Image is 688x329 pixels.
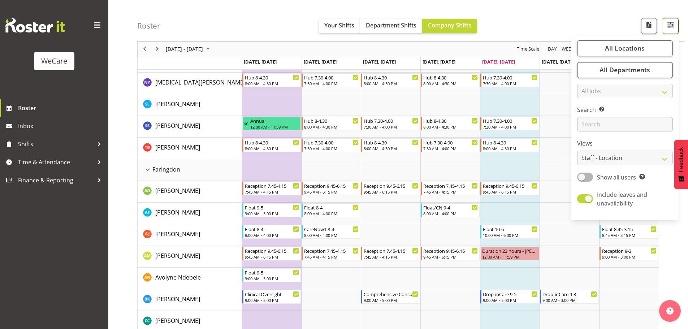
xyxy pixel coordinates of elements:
[155,100,200,108] a: [PERSON_NAME]
[480,290,539,304] div: Brian Ko"s event - Drop-inCare 9-5 Begin From Friday, September 26, 2025 at 9:00:00 AM GMT+12:00 ...
[423,204,478,211] div: Float/CN 9-4
[242,247,301,260] div: Antonia Mao"s event - Reception 9.45-6.15 Begin From Monday, September 22, 2025 at 9:45:00 AM GMT...
[18,139,94,150] span: Shifts
[302,73,360,87] div: Nikita Yates"s event - Hub 7.30-4.00 Begin From Tuesday, September 23, 2025 at 7:30:00 AM GMT+12:...
[140,45,150,54] button: Previous
[674,140,688,189] button: Feedback - Show survey
[165,45,204,54] span: [DATE] - [DATE]
[304,225,359,233] div: CareNow1 8-4
[245,139,299,146] div: Hub 8-4.30
[422,19,477,33] button: Company Shifts
[577,139,673,148] label: Views
[547,45,557,54] span: Day
[245,74,299,81] div: Hub 8-4.30
[483,225,537,233] div: Float 10-6
[423,189,478,195] div: 7:45 AM - 4:15 PM
[137,22,160,30] h4: Roster
[483,81,537,86] div: 7:30 AM - 4:00 PM
[304,81,359,86] div: 7:30 AM - 4:00 PM
[480,225,539,239] div: Amy Johannsen"s event - Float 10-6 Begin From Friday, September 26, 2025 at 10:00:00 AM GMT+12:00...
[18,121,105,131] span: Inbox
[242,73,301,87] div: Nikita Yates"s event - Hub 8-4.30 Begin From Monday, September 22, 2025 at 8:00:00 AM GMT+12:00 E...
[547,45,558,54] button: Timeline Day
[516,45,540,54] span: Time Scale
[602,254,657,260] div: 9:00 AM - 3:00 PM
[483,139,537,146] div: Hub 8-4.30
[304,59,337,65] span: [DATE], [DATE]
[304,211,359,216] div: 8:00 AM - 4:00 PM
[155,143,200,151] span: [PERSON_NAME]
[423,146,478,151] div: 7:30 AM - 4:00 PM
[360,19,422,33] button: Department Shifts
[242,290,301,304] div: Brian Ko"s event - Clinical Oversight Begin From Monday, September 22, 2025 at 9:00:00 AM GMT+12:...
[138,159,242,181] td: Faringdon resource
[421,138,480,152] div: Tyla Boyd"s event - Hub 7.30-4.00 Begin From Thursday, September 25, 2025 at 7:30:00 AM GMT+12:00...
[155,317,200,325] span: [PERSON_NAME]
[421,247,480,260] div: Antonia Mao"s event - Reception 9.45-6.15 Begin From Thursday, September 25, 2025 at 9:45:00 AM G...
[428,21,471,29] span: Company Shifts
[18,103,105,113] span: Roster
[165,45,213,54] button: September 2025
[542,290,597,298] div: Drop-inCare 9-3
[361,290,420,304] div: Brian Ko"s event - Comprehensive Consult 9-5 Begin From Wednesday, September 24, 2025 at 9:00:00 ...
[302,225,360,239] div: Amy Johannsen"s event - CareNow1 8-4 Begin From Tuesday, September 23, 2025 at 8:00:00 AM GMT+12:...
[423,211,478,216] div: 8:00 AM - 4:00 PM
[600,225,658,239] div: Amy Johannsen"s event - Float 8.45-3.15 Begin From Sunday, September 28, 2025 at 8:45:00 AM GMT+1...
[242,268,301,282] div: Avolyne Ndebele"s event - Float 9-5 Begin From Monday, September 22, 2025 at 9:00:00 AM GMT+12:00...
[483,124,537,130] div: 7:30 AM - 4:00 PM
[138,224,242,246] td: Amy Johannsen resource
[304,254,359,260] div: 7:45 AM - 4:15 PM
[155,316,200,325] a: [PERSON_NAME]
[480,182,539,195] div: Aleea Devenport"s event - Reception 9.45-6.15 Begin From Friday, September 26, 2025 at 9:45:00 AM...
[577,106,673,114] label: Search
[423,117,478,124] div: Hub 8-4.30
[364,247,418,254] div: Reception 7.45-4.15
[421,203,480,217] div: Alex Ferguson"s event - Float/CN 9-4 Begin From Thursday, September 25, 2025 at 8:00:00 AM GMT+12...
[423,139,478,146] div: Hub 7.30-4.00
[482,254,537,260] div: 12:00 AM - 11:59 PM
[155,252,200,260] span: [PERSON_NAME]
[423,254,478,260] div: 9:45 AM - 6:15 PM
[245,290,299,298] div: Clinical Oversight
[480,138,539,152] div: Tyla Boyd"s event - Hub 8-4.30 Begin From Friday, September 26, 2025 at 8:00:00 AM GMT+12:00 Ends...
[483,290,537,298] div: Drop-inCare 9-5
[245,189,299,195] div: 7:45 AM - 4:15 PM
[324,21,354,29] span: Your Shifts
[245,146,299,151] div: 8:00 AM - 4:30 PM
[483,189,537,195] div: 9:45 AM - 6:15 PM
[363,59,396,65] span: [DATE], [DATE]
[152,45,162,54] button: Next
[600,247,658,260] div: Antonia Mao"s event - Reception 9-3 Begin From Sunday, September 28, 2025 at 9:00:00 AM GMT+13:00...
[483,74,537,81] div: Hub 7.30-4.00
[483,146,537,151] div: 8:00 AM - 4:30 PM
[302,182,360,195] div: Aleea Devenport"s event - Reception 9.45-6.15 Begin From Tuesday, September 23, 2025 at 9:45:00 A...
[304,117,359,124] div: Hub 8-4.30
[304,247,359,254] div: Reception 7.45-4.15
[605,44,645,53] span: All Locations
[244,59,277,65] span: [DATE], [DATE]
[361,117,420,130] div: Savita Savita"s event - Hub 7.30-4.00 Begin From Wednesday, September 24, 2025 at 7:30:00 AM GMT+...
[361,247,420,260] div: Antonia Mao"s event - Reception 7.45-4.15 Begin From Wednesday, September 24, 2025 at 7:45:00 AM ...
[423,182,478,189] div: Reception 7.45-4.15
[250,117,299,124] div: Annual
[245,232,299,238] div: 8:00 AM - 4:00 PM
[245,204,299,211] div: Float 9-5
[304,189,359,195] div: 9:45 AM - 6:15 PM
[242,203,301,217] div: Alex Ferguson"s event - Float 9-5 Begin From Monday, September 22, 2025 at 9:00:00 AM GMT+12:00 E...
[361,138,420,152] div: Tyla Boyd"s event - Hub 8-4.30 Begin From Wednesday, September 24, 2025 at 8:00:00 AM GMT+12:00 E...
[302,138,360,152] div: Tyla Boyd"s event - Hub 7.30-4.00 Begin From Tuesday, September 23, 2025 at 7:30:00 AM GMT+12:00 ...
[242,182,301,195] div: Aleea Devenport"s event - Reception 7.45-4.15 Begin From Monday, September 22, 2025 at 7:45:00 AM...
[602,225,657,233] div: Float 8.45-3.15
[245,254,299,260] div: 9:45 AM - 6:15 PM
[138,94,242,116] td: Sarah Lamont resource
[155,208,200,216] span: [PERSON_NAME]
[641,18,657,34] button: Download a PDF of the roster according to the set date range.
[423,81,478,86] div: 8:00 AM - 4:30 PM
[366,21,416,29] span: Department Shifts
[155,121,200,130] a: [PERSON_NAME]
[138,116,242,138] td: Savita Savita resource
[483,297,537,303] div: 9:00 AM - 5:00 PM
[304,124,359,130] div: 8:00 AM - 4:30 PM
[155,295,200,303] a: [PERSON_NAME]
